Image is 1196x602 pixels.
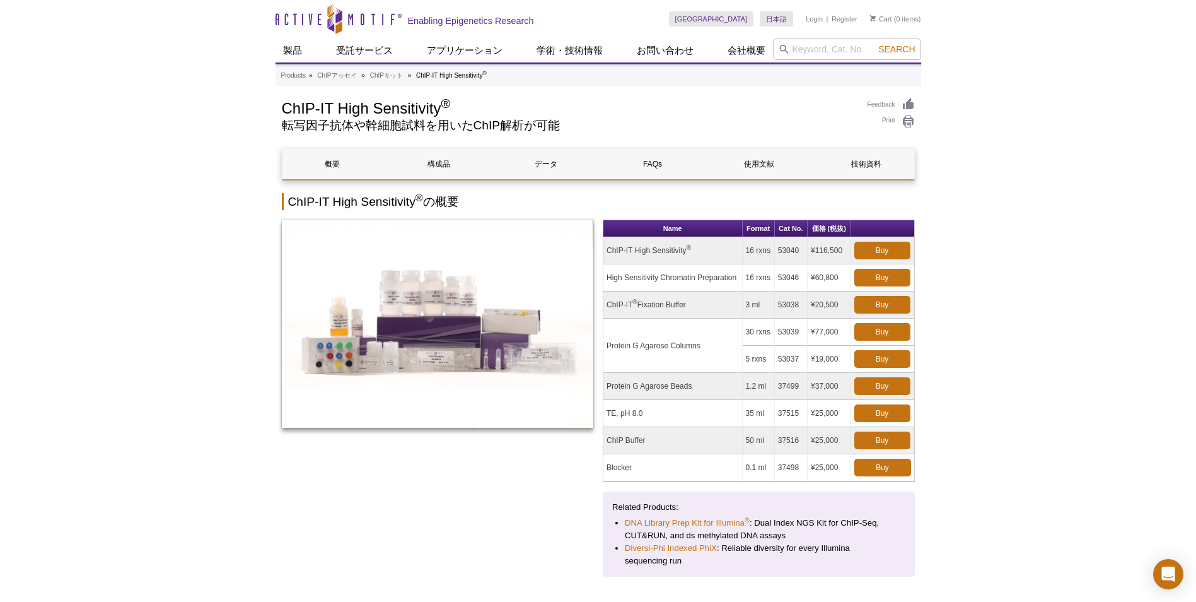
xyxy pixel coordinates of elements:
a: 受託サービス [328,38,400,62]
td: 0.1 ml [743,454,775,481]
td: Protein G Agarose Beads [603,373,743,400]
a: データ [496,149,596,179]
a: Print [868,115,915,129]
td: 50 ml [743,427,775,454]
a: FAQs [602,149,702,179]
sup: ® [745,516,750,524]
a: Products [281,70,306,81]
a: 概要 [282,149,383,179]
a: Buy [854,377,910,395]
h2: Enabling Epigenetics Research [408,15,534,27]
a: お問い合わせ [629,38,701,62]
a: Buy [854,269,910,286]
td: ¥19,000 [808,346,851,373]
input: Keyword, Cat. No. [773,38,921,60]
td: 53039 [775,319,808,346]
span: Search [878,44,915,54]
td: 53046 [775,264,808,292]
sup: ® [441,97,450,110]
li: (0 items) [870,11,921,27]
td: ChIP-IT High Sensitivity [603,237,743,264]
a: Buy [854,432,910,449]
td: 30 rxns [743,319,775,346]
td: 5 rxns [743,346,775,373]
sup: ® [687,244,691,251]
a: Buy [854,242,910,259]
a: アプリケーション [419,38,510,62]
th: Format [743,220,775,237]
td: 53040 [775,237,808,264]
td: High Sensitivity Chromatin Preparation [603,264,743,292]
td: 37498 [775,454,808,481]
img: Your Cart [870,15,876,21]
a: Buy [854,404,910,422]
a: 学術・技術情報 [529,38,610,62]
td: TE, pH 8.0 [603,400,743,427]
a: Feedback [868,98,915,112]
a: 使用文献 [709,149,810,179]
td: ¥25,000 [808,400,851,427]
sup: ® [632,298,637,305]
a: [GEOGRAPHIC_DATA] [669,11,754,27]
img: ChIP-IT High Sensitivity Kit [282,220,594,428]
a: 製品 [276,38,310,62]
li: | [827,11,828,27]
td: ChIP-IT Fixation Buffer [603,292,743,319]
h1: ChIP-IT High Sensitivity [282,98,855,117]
td: ¥25,000 [808,454,851,481]
li: » [361,72,365,79]
td: Protein G Agarose Columns [603,319,743,373]
li: ChIP-IT High Sensitivity [416,72,487,79]
td: 3 ml [743,292,775,319]
sup: ® [482,70,486,76]
li: : Dual Index NGS Kit for ChIP-Seq, CUT&RUN, and ds methylated DNA assays [625,517,893,542]
th: Cat No. [775,220,808,237]
li: » [408,72,412,79]
td: ¥77,000 [808,319,851,346]
a: 会社概要 [720,38,773,62]
h2: 転写因子抗体や幹細胞試料を用いたChIP解析が可能 [282,120,855,131]
a: DNA Library Prep Kit for Illumina® [625,517,750,529]
td: 37515 [775,400,808,427]
td: ¥20,500 [808,292,851,319]
td: 37516 [775,427,808,454]
div: Open Intercom Messenger [1153,559,1183,589]
td: ¥60,800 [808,264,851,292]
a: ChIPアッセイ [317,70,356,81]
td: ¥37,000 [808,373,851,400]
td: Blocker [603,454,743,481]
td: 16 rxns [743,264,775,292]
a: 技術資料 [816,149,916,179]
td: 37499 [775,373,808,400]
a: Cart [870,15,892,23]
th: 価格 (税抜) [808,220,851,237]
li: : Reliable diversity for every Illumina sequencing run [625,542,893,567]
a: Buy [854,323,910,341]
p: Related Products: [612,501,905,514]
td: 16 rxns [743,237,775,264]
a: 構成品 [389,149,489,179]
td: 53037 [775,346,808,373]
a: Login [806,15,823,23]
td: 1.2 ml [743,373,775,400]
a: Buy [854,459,911,476]
td: 53038 [775,292,808,319]
li: » [309,72,313,79]
a: 日本語 [760,11,793,27]
button: Search [874,44,919,55]
th: Name [603,220,743,237]
sup: ® [415,192,423,203]
a: Buy [854,296,910,314]
a: Diversi-Phi Indexed PhiX [625,542,717,555]
td: 35 ml [743,400,775,427]
a: ChIPキット [370,70,403,81]
h2: ChIP-IT High Sensitivity の概要 [282,193,915,210]
a: Register [832,15,857,23]
td: ¥25,000 [808,427,851,454]
a: Buy [854,350,910,368]
td: ChIP Buffer [603,427,743,454]
td: ¥116,500 [808,237,851,264]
